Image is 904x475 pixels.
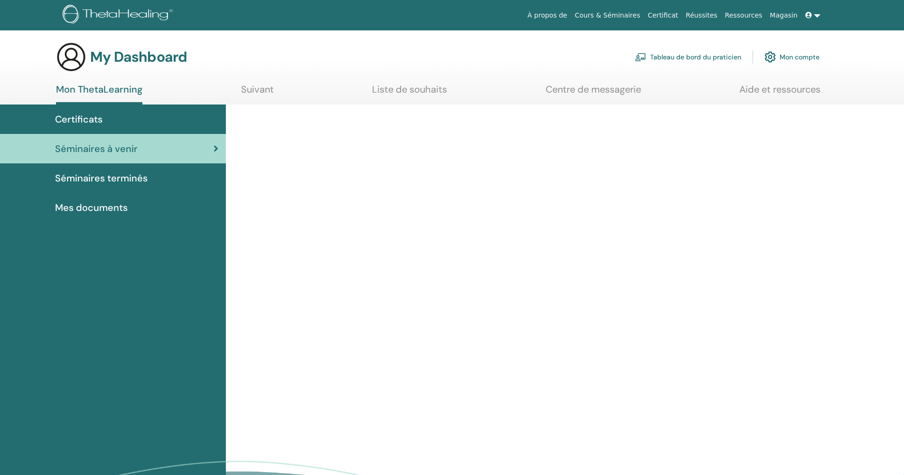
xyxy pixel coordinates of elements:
[55,112,103,126] span: Certificats
[56,42,86,72] img: generic-user-icon.jpg
[524,7,571,24] a: À propos de
[55,142,138,156] span: Séminaires à venir
[739,84,820,102] a: Aide et ressources
[372,84,447,102] a: Liste de souhaits
[55,200,128,215] span: Mes documents
[55,171,148,185] span: Séminaires terminés
[635,47,741,67] a: Tableau de bord du praticien
[766,7,801,24] a: Magasin
[56,84,142,104] a: Mon ThetaLearning
[571,7,644,24] a: Cours & Séminaires
[241,84,274,102] a: Suivant
[546,84,641,102] a: Centre de messagerie
[63,5,176,26] img: logo.png
[635,53,646,61] img: chalkboard-teacher.svg
[90,48,187,66] h3: My Dashboard
[764,47,820,67] a: Mon compte
[644,7,682,24] a: Certificat
[682,7,721,24] a: Réussites
[721,7,766,24] a: Ressources
[764,49,776,65] img: cog.svg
